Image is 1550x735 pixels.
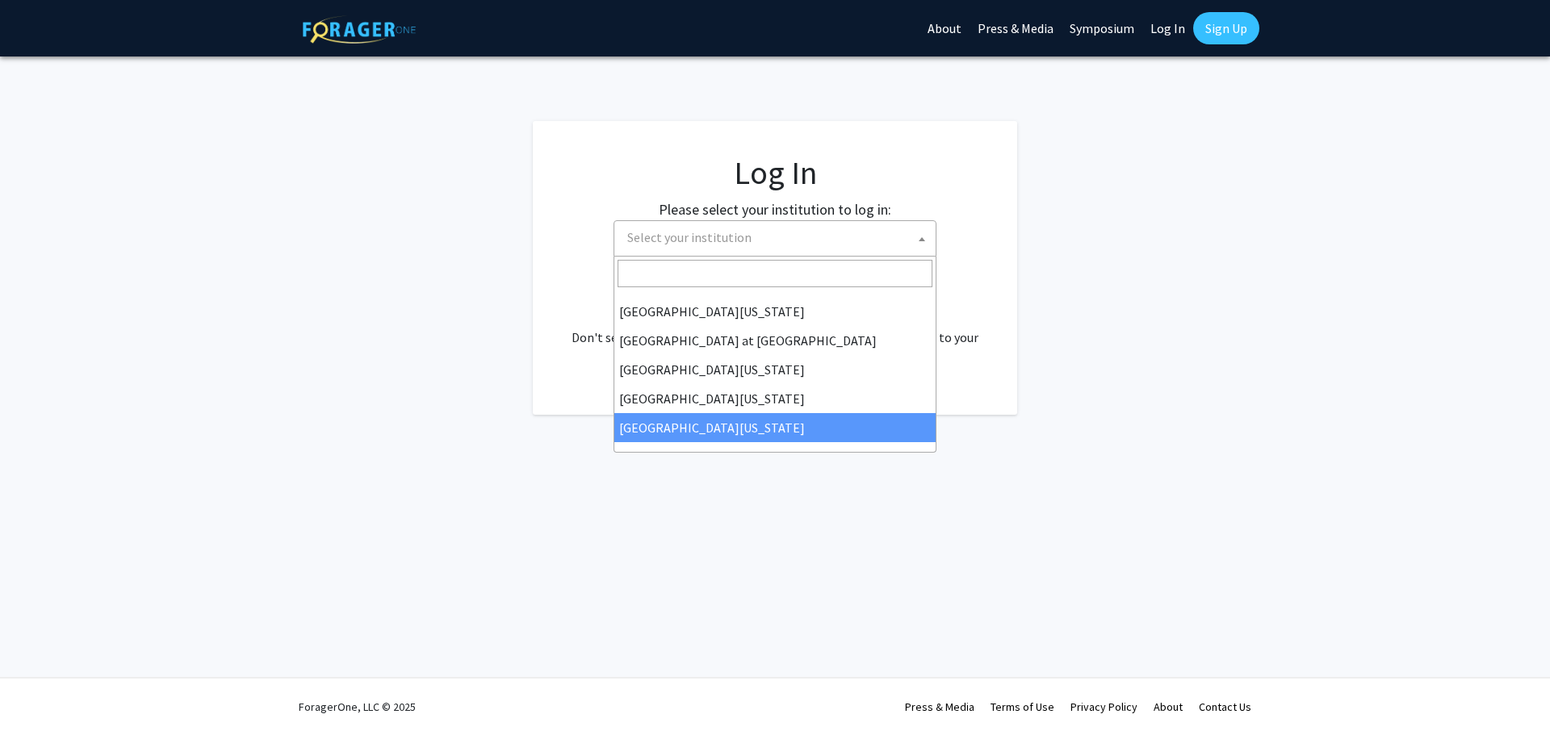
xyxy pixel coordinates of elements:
[614,442,936,471] li: [PERSON_NAME][GEOGRAPHIC_DATA]
[614,326,936,355] li: [GEOGRAPHIC_DATA] at [GEOGRAPHIC_DATA]
[621,221,936,254] span: Select your institution
[1193,12,1259,44] a: Sign Up
[1070,700,1137,714] a: Privacy Policy
[614,297,936,326] li: [GEOGRAPHIC_DATA][US_STATE]
[1154,700,1183,714] a: About
[12,662,69,723] iframe: Chat
[614,413,936,442] li: [GEOGRAPHIC_DATA][US_STATE]
[565,289,985,366] div: No account? . Don't see your institution? about bringing ForagerOne to your institution.
[627,229,752,245] span: Select your institution
[905,700,974,714] a: Press & Media
[1199,700,1251,714] a: Contact Us
[659,198,891,220] label: Please select your institution to log in:
[299,679,416,735] div: ForagerOne, LLC © 2025
[614,384,936,413] li: [GEOGRAPHIC_DATA][US_STATE]
[614,220,936,257] span: Select your institution
[618,260,932,287] input: Search
[303,15,416,44] img: ForagerOne Logo
[991,700,1054,714] a: Terms of Use
[565,153,985,192] h1: Log In
[614,355,936,384] li: [GEOGRAPHIC_DATA][US_STATE]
